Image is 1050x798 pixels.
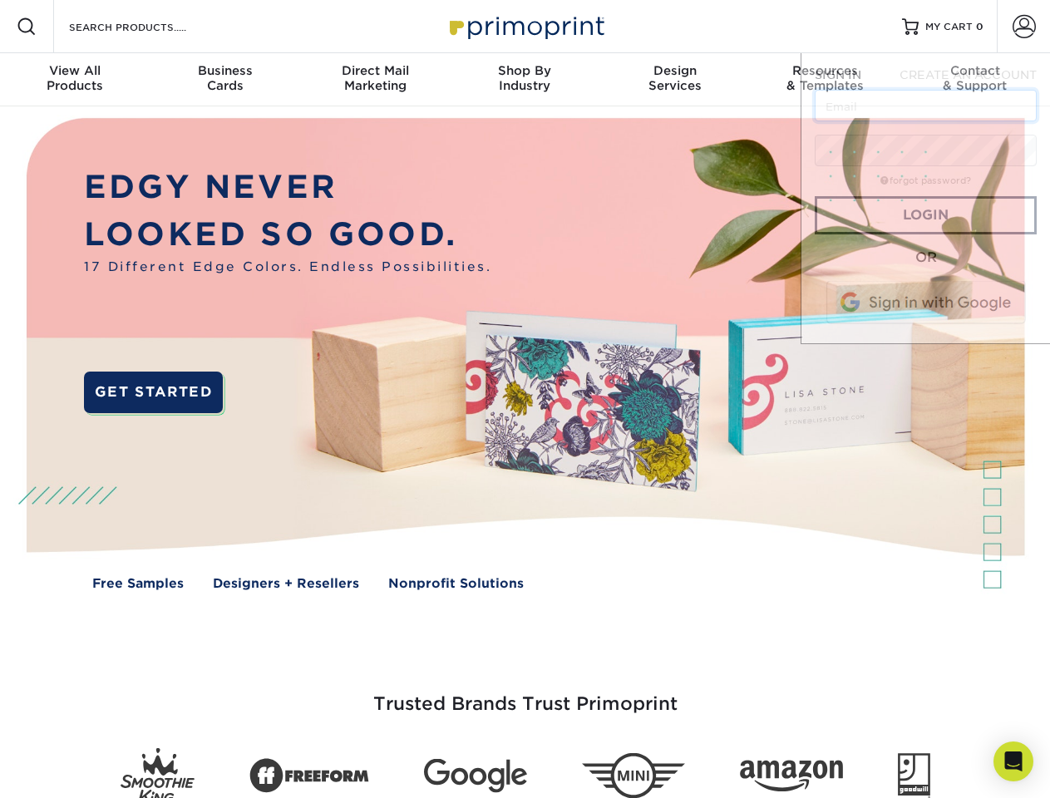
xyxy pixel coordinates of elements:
[600,53,750,106] a: DesignServices
[740,761,843,792] img: Amazon
[442,8,609,44] img: Primoprint
[815,90,1037,121] input: Email
[450,63,599,78] span: Shop By
[600,63,750,78] span: Design
[84,372,223,413] a: GET STARTED
[424,759,527,793] img: Google
[92,574,184,594] a: Free Samples
[300,63,450,78] span: Direct Mail
[900,68,1037,81] span: CREATE AN ACCOUNT
[450,63,599,93] div: Industry
[4,747,141,792] iframe: Google Customer Reviews
[39,653,1012,735] h3: Trusted Brands Trust Primoprint
[150,53,299,106] a: BusinessCards
[750,63,900,93] div: & Templates
[150,63,299,78] span: Business
[925,20,973,34] span: MY CART
[388,574,524,594] a: Nonprofit Solutions
[300,63,450,93] div: Marketing
[150,63,299,93] div: Cards
[600,63,750,93] div: Services
[815,248,1037,268] div: OR
[993,741,1033,781] div: Open Intercom Messenger
[898,753,930,798] img: Goodwill
[815,196,1037,234] a: Login
[84,258,491,277] span: 17 Different Edge Colors. Endless Possibilities.
[84,211,491,259] p: LOOKED SO GOOD.
[84,164,491,211] p: EDGY NEVER
[213,574,359,594] a: Designers + Resellers
[750,63,900,78] span: Resources
[815,68,861,81] span: SIGN IN
[300,53,450,106] a: Direct MailMarketing
[67,17,229,37] input: SEARCH PRODUCTS.....
[450,53,599,106] a: Shop ByIndustry
[976,21,983,32] span: 0
[880,175,971,186] a: forgot password?
[750,53,900,106] a: Resources& Templates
